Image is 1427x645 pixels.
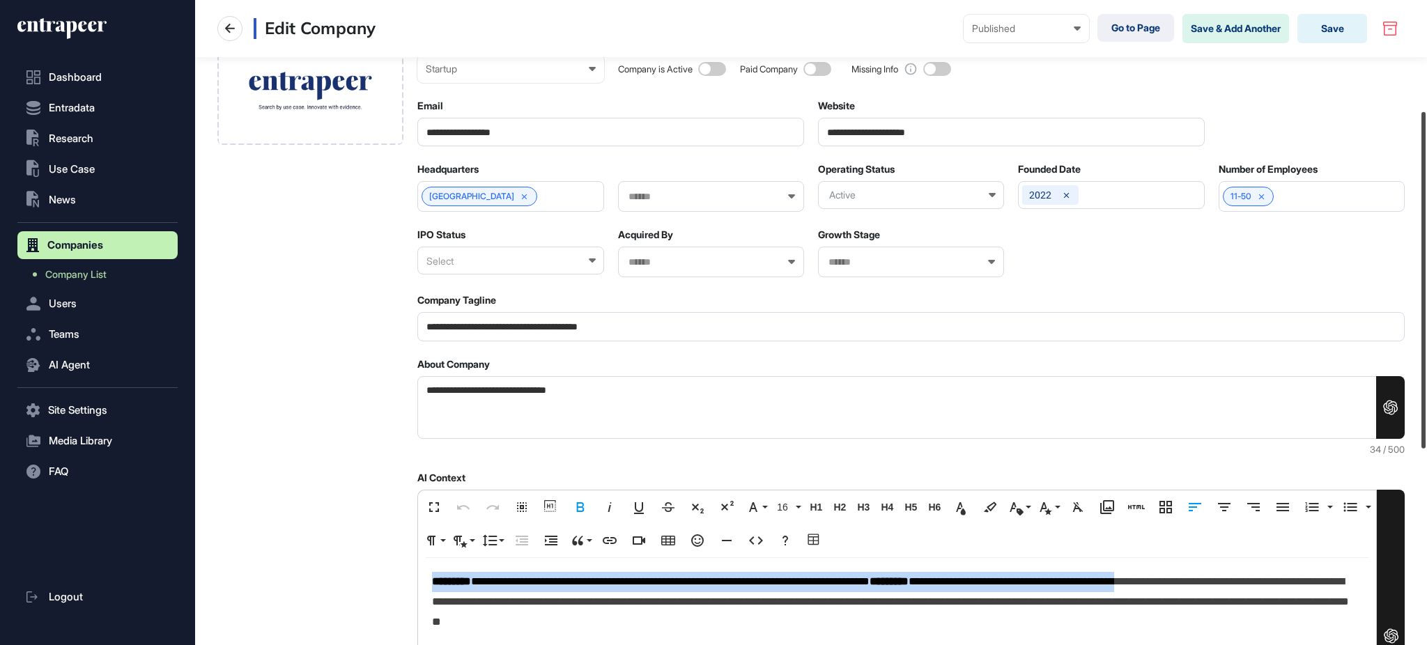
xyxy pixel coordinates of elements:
[417,359,490,370] label: About Company
[1211,493,1237,521] button: Align Center
[1029,189,1051,201] span: 2022
[17,155,178,183] button: Use Case
[626,493,652,521] button: Underline (Ctrl+U)
[49,298,77,309] span: Users
[743,493,769,521] button: Font Family
[851,64,898,75] div: Missing Info
[774,502,795,513] span: 16
[24,262,178,287] a: Company List
[417,295,496,306] label: Company Tagline
[772,527,799,554] button: Help (Ctrl+/)
[17,94,178,122] button: Entradata
[805,493,826,521] button: H1
[1006,493,1033,521] button: Inline Class
[538,493,564,521] button: Show blocks
[479,527,506,554] button: Line Height
[567,493,594,521] button: Bold (Ctrl+B)
[17,351,178,379] button: AI Agent
[818,164,895,175] label: Operating Status
[684,527,711,554] button: Emoticons
[49,164,95,175] span: Use Case
[877,502,897,513] span: H4
[17,231,178,259] button: Companies
[900,493,921,521] button: H5
[1362,493,1373,521] button: Unordered List
[49,591,83,603] span: Logout
[1123,493,1150,521] button: Add HTML
[1094,493,1120,521] button: Media Library
[217,37,403,145] div: Company Logo
[417,444,1405,455] div: 34 / 500
[853,493,874,521] button: H3
[49,359,90,371] span: AI Agent
[1065,493,1091,521] button: Clear Formatting
[450,527,477,554] button: Paragraph Style
[49,435,112,446] span: Media Library
[772,493,803,521] button: 16
[17,458,178,485] button: FAQ
[1182,493,1208,521] button: Align Left
[1270,493,1296,521] button: Align Justify
[1240,493,1267,521] button: Align Right
[618,229,673,240] label: Acquired By
[49,466,68,477] span: FAQ
[596,527,623,554] button: Insert Link (Ctrl+K)
[1035,493,1062,521] button: Inline Style
[417,100,443,111] label: Email
[801,527,828,554] button: Table Builder
[417,472,465,483] label: AI Context
[655,493,681,521] button: Strikethrough (Ctrl+S)
[417,229,465,240] label: IPO Status
[924,502,945,513] span: H6
[948,493,974,521] button: Text Color
[977,493,1003,521] button: Background Color
[417,164,479,175] label: Headquarters
[479,493,506,521] button: Redo (Ctrl+Shift+Z)
[743,527,769,554] button: Code View
[17,125,178,153] button: Research
[655,527,681,554] button: Insert Table
[972,23,1081,34] div: Published
[713,527,740,554] button: Insert Horizontal Line
[421,527,447,554] button: Paragraph Format
[626,527,652,554] button: Insert Video
[853,502,874,513] span: H3
[254,18,376,39] h3: Edit Company
[17,63,178,91] a: Dashboard
[49,194,76,205] span: News
[17,427,178,455] button: Media Library
[17,290,178,318] button: Users
[17,583,178,611] a: Logout
[818,100,855,111] label: Website
[1297,14,1367,43] button: Save
[684,493,711,521] button: Subscript
[49,133,93,144] span: Research
[713,493,740,521] button: Superscript
[450,493,477,521] button: Undo (Ctrl+Z)
[17,186,178,214] button: News
[49,329,79,340] span: Teams
[805,502,826,513] span: H1
[45,269,107,280] span: Company List
[596,493,623,521] button: Italic (Ctrl+I)
[1219,164,1318,175] label: Number of Employees
[818,229,880,240] label: Growth Stage
[740,64,798,75] div: Paid Company
[17,396,178,424] button: Site Settings
[49,72,102,83] span: Dashboard
[924,493,945,521] button: H6
[421,493,447,521] button: Fullscreen
[509,527,535,554] button: Decrease Indent (Ctrl+[)
[426,63,595,75] div: Startup
[877,493,897,521] button: H4
[17,320,178,348] button: Teams
[538,527,564,554] button: Increase Indent (Ctrl+])
[1299,493,1325,521] button: Ordered List
[49,102,95,114] span: Entradata
[429,192,514,201] span: [GEOGRAPHIC_DATA]
[618,64,693,75] div: Company is Active
[1152,493,1179,521] button: Responsive Layout
[1337,493,1364,521] button: Unordered List
[1182,14,1289,43] button: Save & Add Another
[1323,493,1334,521] button: Ordered List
